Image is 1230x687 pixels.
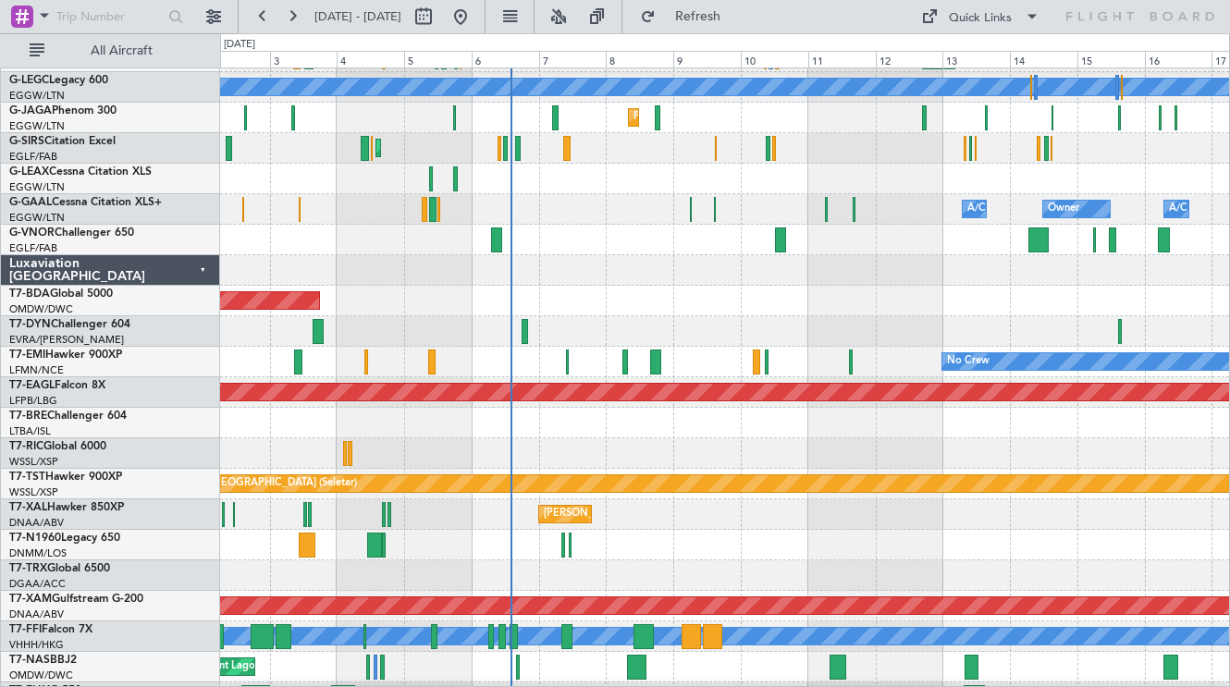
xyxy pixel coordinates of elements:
[659,10,737,23] span: Refresh
[9,638,64,652] a: VHHH/HKG
[9,455,58,469] a: WSSL/XSP
[9,546,67,560] a: DNMM/LOS
[9,441,106,452] a: T7-RICGlobal 6000
[9,75,108,86] a: G-LEGCLegacy 600
[741,51,808,67] div: 10
[9,472,45,483] span: T7-TST
[9,105,117,117] a: G-JAGAPhenom 300
[9,502,124,513] a: T7-XALHawker 850XP
[9,533,120,544] a: T7-N1960Legacy 650
[472,51,539,67] div: 6
[9,655,50,666] span: T7-NAS
[9,594,52,605] span: T7-XAM
[9,411,127,422] a: T7-BREChallenger 604
[9,624,92,635] a: T7-FFIFalcon 7X
[9,227,134,239] a: G-VNORChallenger 650
[9,180,65,194] a: EGGW/LTN
[632,2,743,31] button: Refresh
[9,227,55,239] span: G-VNOR
[9,441,43,452] span: T7-RIC
[48,44,195,57] span: All Aircraft
[1077,51,1145,67] div: 15
[539,51,607,67] div: 7
[9,89,65,103] a: EGGW/LTN
[9,607,64,621] a: DNAA/ABV
[140,470,357,497] div: Planned Maint [GEOGRAPHIC_DATA] (Seletar)
[9,424,51,438] a: LTBA/ISL
[9,319,51,330] span: T7-DYN
[203,51,270,67] div: 2
[56,3,163,31] input: Trip Number
[1048,195,1079,223] div: Owner
[404,51,472,67] div: 5
[9,563,110,574] a: T7-TRXGlobal 6500
[912,2,1049,31] button: Quick Links
[9,563,47,574] span: T7-TRX
[9,394,57,408] a: LFPB/LBG
[9,350,122,361] a: T7-EMIHawker 900XP
[9,105,52,117] span: G-JAGA
[9,197,162,208] a: G-GAALCessna Citation XLS+
[9,211,65,225] a: EGGW/LTN
[9,380,55,391] span: T7-EAGL
[673,51,741,67] div: 9
[544,500,738,528] div: [PERSON_NAME] ([PERSON_NAME] Intl)
[9,533,61,544] span: T7-N1960
[9,136,44,147] span: G-SIRS
[270,51,338,67] div: 3
[949,9,1012,28] div: Quick Links
[9,655,77,666] a: T7-NASBBJ2
[808,51,876,67] div: 11
[947,348,990,375] div: No Crew
[967,195,1044,223] div: A/C Unavailable
[9,150,57,164] a: EGLF/FAB
[9,516,64,530] a: DNAA/ABV
[9,624,42,635] span: T7-FFI
[9,166,152,178] a: G-LEAXCessna Citation XLS
[9,577,66,591] a: DGAA/ACC
[633,104,925,131] div: Planned Maint [GEOGRAPHIC_DATA] ([GEOGRAPHIC_DATA])
[9,75,49,86] span: G-LEGC
[9,502,47,513] span: T7-XAL
[9,472,122,483] a: T7-TSTHawker 900XP
[606,51,673,67] div: 8
[337,51,404,67] div: 4
[942,51,1010,67] div: 13
[9,411,47,422] span: T7-BRE
[1010,51,1077,67] div: 14
[9,594,143,605] a: T7-XAMGulfstream G-200
[9,136,116,147] a: G-SIRSCitation Excel
[9,350,45,361] span: T7-EMI
[9,319,130,330] a: T7-DYNChallenger 604
[9,380,105,391] a: T7-EAGLFalcon 8X
[9,197,52,208] span: G-GAAL
[20,36,201,66] button: All Aircraft
[9,119,65,133] a: EGGW/LTN
[9,669,73,682] a: OMDW/DWC
[9,333,124,347] a: EVRA/[PERSON_NAME]
[9,288,113,300] a: T7-BDAGlobal 5000
[224,37,255,53] div: [DATE]
[9,241,57,255] a: EGLF/FAB
[9,302,73,316] a: OMDW/DWC
[314,8,401,25] span: [DATE] - [DATE]
[876,51,943,67] div: 12
[9,288,50,300] span: T7-BDA
[9,363,64,377] a: LFMN/NCE
[1145,51,1212,67] div: 16
[9,485,58,499] a: WSSL/XSP
[9,166,49,178] span: G-LEAX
